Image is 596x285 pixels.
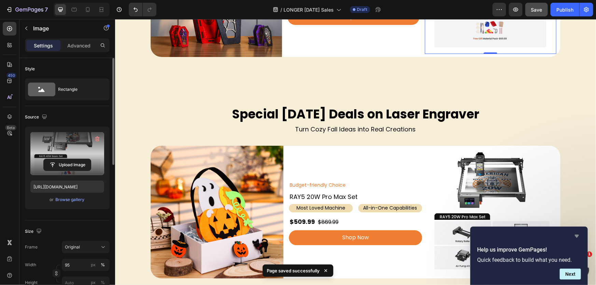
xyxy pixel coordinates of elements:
p: Advanced [67,42,91,49]
p: 7 [45,5,48,14]
span: Original [65,244,80,250]
input: px% [62,259,110,271]
button: Upload Image [43,159,91,171]
s: $869.99 [203,199,223,207]
div: % [101,262,105,268]
div: Size [25,227,43,236]
button: Next question [560,269,581,280]
label: Width [25,262,36,268]
p: Page saved successfully [267,267,320,274]
span: / [280,6,282,13]
button: Original [62,241,110,253]
span: LONGER [DATE] Sales [283,6,334,13]
div: Help us improve GemPages! [477,232,581,280]
div: Style [25,66,35,72]
p: Shop Now [227,214,254,224]
iframe: Intercom notifications 消息 [459,219,596,267]
div: Browse gallery [56,197,85,203]
button: Browse gallery [55,196,85,203]
div: Source [25,113,48,122]
button: % [89,261,97,269]
div: Publish [556,6,573,13]
div: px [91,262,96,268]
span: Draft [357,6,367,13]
button: px [99,261,107,269]
button: Save [525,3,548,16]
span: Budget-friendly Choice [175,163,231,170]
button: Hide survey [573,232,581,240]
strong: $509.99 [175,199,200,207]
span: Save [531,7,542,13]
h2: Help us improve GemPages! [477,246,581,254]
h2: RAY5 20W Pro Max Set [174,173,307,183]
p: Image [33,24,91,32]
input: https://example.com/image.jpg [30,181,104,193]
span: 1 [587,252,592,257]
div: Rectangle [58,82,100,97]
img: gempages_490436405370029203-97dcf3f4-3bf1-48d8-b256-c0dbfbab1980.jpg [313,129,441,257]
iframe: To enrich screen reader interactions, please activate Accessibility in Grammarly extension settings [115,19,596,285]
div: Beta [5,125,16,130]
div: 450 [6,73,16,78]
p: Quick feedback to build what you need. [477,257,581,263]
div: Undo/Redo [129,3,156,16]
span: or [50,196,54,204]
p: Most Loved Machine [175,186,237,193]
button: Publish [551,3,579,16]
p: All-in-One Capabilities [244,186,306,193]
button: 7 [3,3,51,16]
label: Frame [25,244,38,250]
a: Shop Now [174,211,307,227]
p: Settings [34,42,53,49]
